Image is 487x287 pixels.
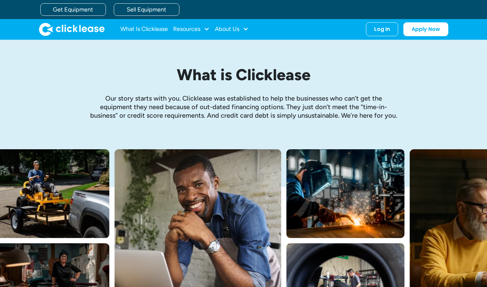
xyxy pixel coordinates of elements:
[173,23,210,36] div: Resources
[403,22,448,36] a: Apply Now
[374,26,390,33] div: Log In
[40,3,106,16] a: Get Equipment
[39,23,105,36] a: home
[114,3,179,16] a: Sell Equipment
[286,149,404,238] img: A welder in a large mask working on a large pipe
[90,94,398,120] p: Our story starts with you. Clicklease was established to help the businesses who can’t get the eq...
[39,23,105,36] img: Clicklease logo
[90,66,398,84] h1: What is Clicklease
[120,23,168,36] a: What Is Clicklease
[215,23,249,36] div: About Us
